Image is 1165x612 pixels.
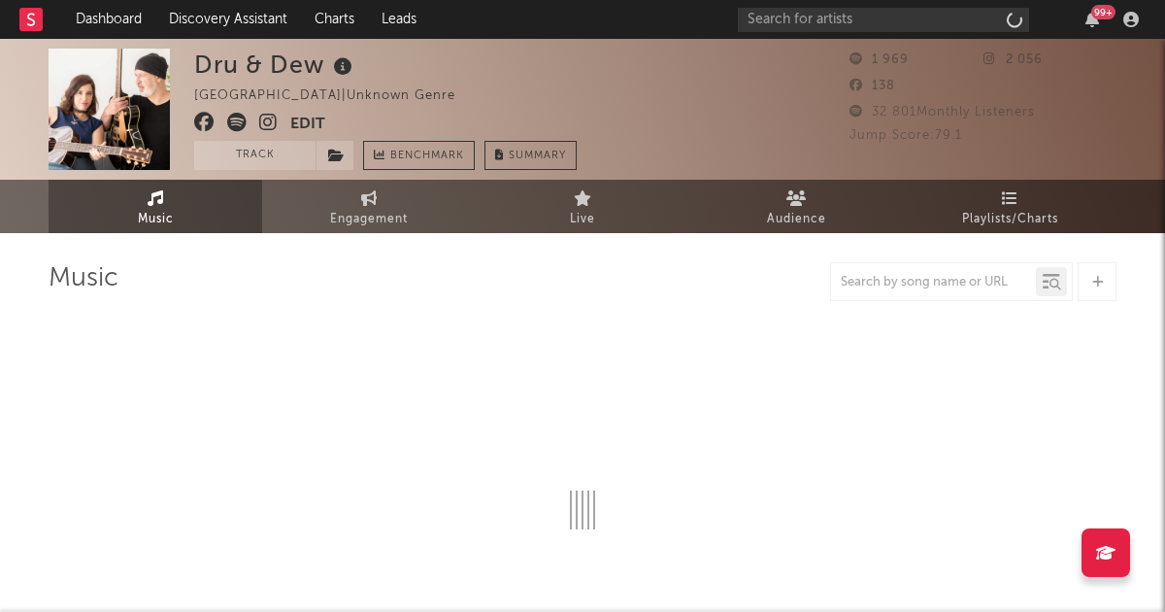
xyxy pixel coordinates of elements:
span: Summary [509,151,566,161]
span: 1 969 [849,53,909,66]
span: 2 056 [983,53,1043,66]
button: Summary [484,141,577,170]
span: Jump Score: 79.1 [849,129,962,142]
button: 99+ [1085,12,1099,27]
input: Search by song name or URL [831,275,1036,290]
span: Playlists/Charts [962,208,1058,231]
a: Benchmark [363,141,475,170]
input: Search for artists [738,8,1029,32]
span: Engagement [330,208,408,231]
span: 138 [849,80,895,92]
span: Music [138,208,174,231]
div: [GEOGRAPHIC_DATA] | Unknown Genre [194,85,478,108]
a: Engagement [262,180,476,233]
div: 99 + [1091,5,1115,19]
button: Edit [290,113,325,137]
div: Dru & Dew [194,49,357,81]
span: Audience [767,208,826,231]
a: Playlists/Charts [903,180,1116,233]
span: Benchmark [390,145,464,168]
a: Live [476,180,689,233]
button: Track [194,141,316,170]
a: Audience [689,180,903,233]
span: 32 801 Monthly Listeners [849,106,1035,119]
span: Live [570,208,595,231]
a: Music [49,180,262,233]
